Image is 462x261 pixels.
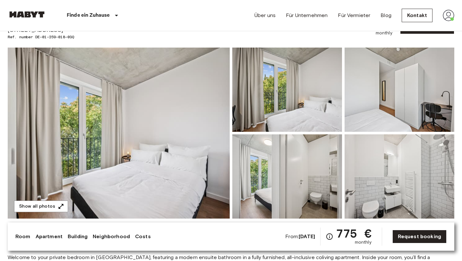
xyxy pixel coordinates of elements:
img: Picture of unit DE-01-259-018-03Q [232,134,342,219]
a: Kontakt [402,9,432,22]
span: Ref. number DE-01-259-018-03Q [8,34,114,40]
img: Picture of unit DE-01-259-018-03Q [232,48,342,132]
a: Für Vermieter [338,12,370,19]
a: Room [15,233,30,240]
span: monthly [355,239,372,246]
a: Apartment [36,233,63,240]
span: From: [285,233,315,240]
button: Show all photos [14,201,68,212]
span: monthly [376,30,392,36]
a: Blog [381,12,391,19]
a: Über uns [254,12,276,19]
img: avatar [443,10,454,21]
img: Picture of unit DE-01-259-018-03Q [345,48,454,132]
p: Finde ein Zuhause [67,12,110,19]
a: Building [68,233,88,240]
img: Marketing picture of unit DE-01-259-018-03Q [8,48,230,219]
a: Neighborhood [93,233,130,240]
span: 775 € [336,228,372,239]
img: Picture of unit DE-01-259-018-03Q [345,134,454,219]
a: Request booking [392,230,447,243]
b: [DATE] [299,233,315,239]
svg: Check cost overview for full price breakdown. Please note that discounts apply to new joiners onl... [326,233,333,240]
img: Habyt [8,11,46,18]
a: Costs [135,233,151,240]
a: Für Unternehmen [286,12,328,19]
